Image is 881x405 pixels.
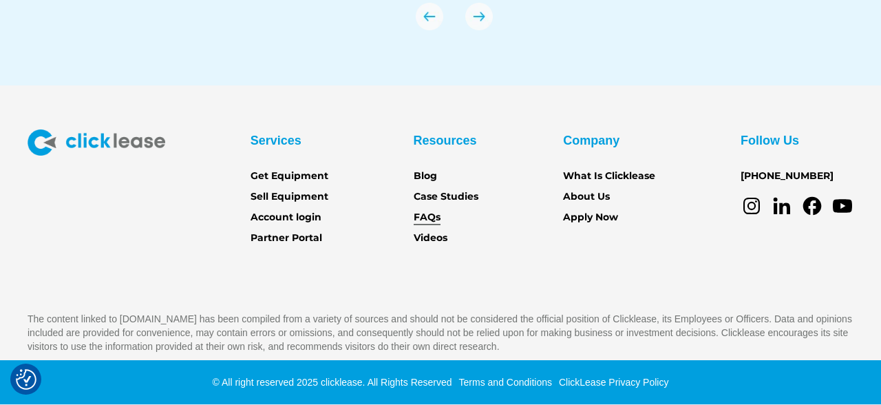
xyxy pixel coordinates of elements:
[416,3,443,30] img: arrow Icon
[251,189,328,205] a: Sell Equipment
[563,210,618,225] a: Apply Now
[563,129,619,152] div: Company
[414,169,437,184] a: Blog
[414,129,477,152] div: Resources
[563,189,610,205] a: About Us
[741,169,834,184] a: [PHONE_NUMBER]
[251,210,321,225] a: Account login
[555,377,669,388] a: ClickLease Privacy Policy
[251,231,322,246] a: Partner Portal
[28,129,165,156] img: Clicklease logo
[28,312,853,353] p: The content linked to [DOMAIN_NAME] has been compiled from a variety of sources and should not be...
[456,377,552,388] a: Terms and Conditions
[741,129,799,152] div: Follow Us
[465,3,493,30] img: arrow Icon
[16,369,36,390] button: Consent Preferences
[414,231,447,246] a: Videos
[16,369,36,390] img: Revisit consent button
[251,129,301,152] div: Services
[251,169,328,184] a: Get Equipment
[414,210,440,225] a: FAQs
[416,3,443,30] div: previous slide
[414,189,478,205] a: Case Studies
[213,375,452,389] div: © All right reserved 2025 clicklease. All Rights Reserved
[465,3,493,30] div: next slide
[563,169,655,184] a: What Is Clicklease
